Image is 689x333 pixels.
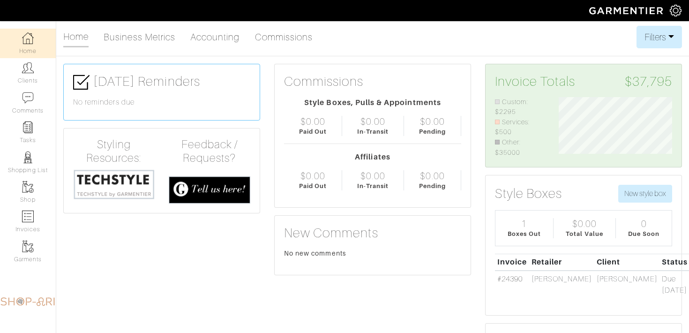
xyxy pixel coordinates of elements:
[73,74,90,91] img: check-box-icon-36a4915ff3ba2bd8f6e4f29bc755bb66becd62c870f447fc0dd1365fcfddab58.png
[360,116,385,127] div: $0.00
[628,229,659,238] div: Due Soon
[420,116,444,127] div: $0.00
[637,26,682,48] button: Filters
[572,218,597,229] div: $0.00
[300,116,325,127] div: $0.00
[73,74,250,91] h3: [DATE] Reminders
[22,241,34,252] img: garments-icon-b7da505a4dc4fd61783c78ac3ca0ef83fa9d6f193b1c9dc38574b1d14d53ca28.png
[529,254,594,271] th: Retailer
[357,127,389,136] div: In-Transit
[618,185,672,203] button: New style box
[495,137,545,158] li: Other: $35000
[104,28,175,46] a: Business Metrics
[190,28,240,46] a: Accounting
[22,92,34,104] img: comment-icon-a0a6a9ef722e966f86d9cbdc48e553b5cf19dbc54f86b18d962a5391bc8f6eb6.png
[22,211,34,222] img: orders-icon-0abe47150d42831381b5fb84f609e132dff9fe21cb692f30cb5eec754e2cba89.png
[169,138,250,165] h4: Feedback / Requests?
[584,2,670,19] img: garmentier-logo-header-white-b43fb05a5012e4ada735d5af1a66efaba907eab6374d6393d1fbf88cb4ef424d.png
[419,127,446,136] div: Pending
[73,98,250,107] h6: No reminders due
[22,32,34,44] img: dashboard-icon-dbcd8f5a0b271acd01030246c82b418ddd0df26cd7fceb0bd07c9910d44c42f6.png
[670,5,682,16] img: gear-icon-white-bd11855cb880d31180b6d7d6211b90ccbf57a29d726f0c71d8c61bd08dd39cc2.png
[529,271,594,298] td: [PERSON_NAME]
[495,97,545,117] li: Custom: $2295
[357,182,389,190] div: In-Transit
[521,218,527,229] div: 1
[508,229,540,238] div: Boxes Out
[497,275,523,283] a: #24390
[641,218,647,229] div: 0
[420,170,444,182] div: $0.00
[419,182,446,190] div: Pending
[495,117,545,137] li: Services: $500
[360,170,385,182] div: $0.00
[22,181,34,193] img: garments-icon-b7da505a4dc4fd61783c78ac3ca0ef83fa9d6f193b1c9dc38574b1d14d53ca28.png
[73,138,155,165] h4: Styling Resources:
[255,28,313,46] a: Commissions
[625,74,672,90] span: $37,795
[284,151,461,163] div: Affiliates
[22,151,34,163] img: stylists-icon-eb353228a002819b7ec25b43dbf5f0378dd9e0616d9560372ff212230b889e62.png
[284,249,461,258] div: No new comments
[299,127,327,136] div: Paid Out
[594,254,659,271] th: Client
[284,97,461,108] div: Style Boxes, Pulls & Appointments
[566,229,603,238] div: Total Value
[284,74,364,90] h3: Commissions
[22,62,34,74] img: clients-icon-6bae9207a08558b7cb47a8932f037763ab4055f8c8b6bfacd5dc20c3e0201464.png
[284,225,461,241] h3: New Comments
[169,176,250,204] img: feedback_requests-3821251ac2bd56c73c230f3229a5b25d6eb027adea667894f41107c140538ee0.png
[495,186,562,202] h3: Style Boxes
[300,170,325,182] div: $0.00
[63,27,89,47] a: Home
[22,121,34,133] img: reminder-icon-8004d30b9f0a5d33ae49ab947aed9ed385cf756f9e5892f1edd6e32f2345188e.png
[299,182,327,190] div: Paid Out
[594,271,659,298] td: [PERSON_NAME]
[495,254,529,271] th: Invoice
[495,74,672,90] h3: Invoice Totals
[73,169,155,200] img: techstyle-93310999766a10050dc78ceb7f971a75838126fd19372ce40ba20cdf6a89b94b.png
